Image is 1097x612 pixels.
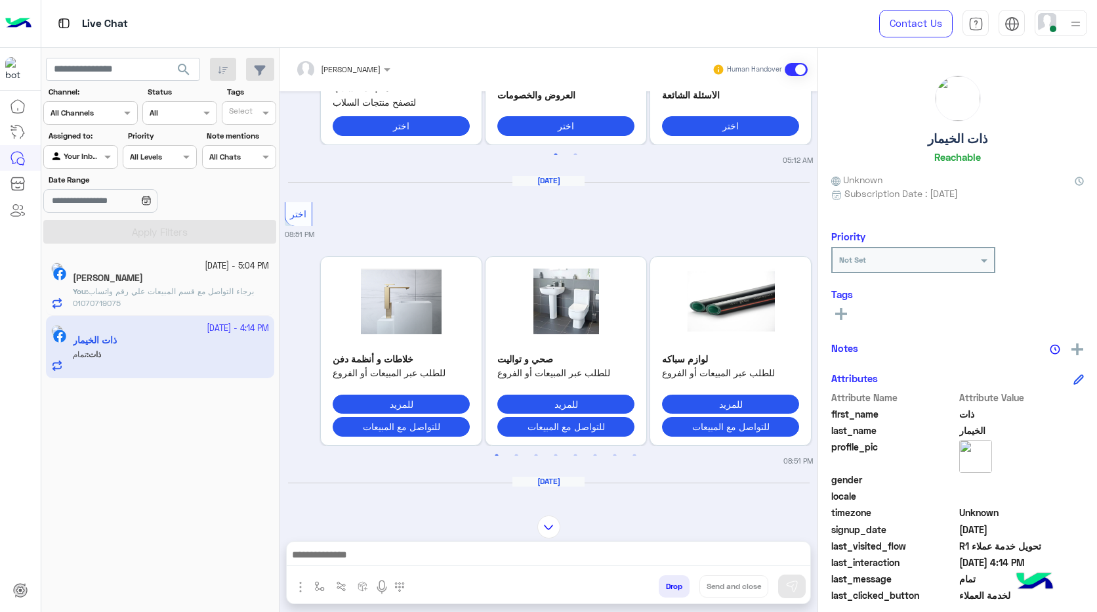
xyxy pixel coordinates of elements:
[1038,13,1056,32] img: userImage
[831,173,882,186] span: Unknown
[1012,559,1058,605] img: hulul-logo.png
[962,10,989,37] a: tab
[959,391,1085,404] span: Attribute Value
[358,581,368,592] img: create order
[168,58,200,86] button: search
[1071,343,1083,355] img: add
[785,580,798,593] img: send message
[497,417,634,436] button: للتواصل مع المبيعات
[293,579,308,595] img: send attachment
[82,15,128,33] p: Live Chat
[207,130,274,142] label: Note mentions
[53,267,66,280] img: Facebook
[662,116,799,135] button: اختر
[333,269,470,334] img: %D8%AE%D9%84%D8%A7%D8%B7%D8%A7%D8%AA.png
[662,269,799,334] img: %D8%B3%D8%A8%D8%A7%D9%83%D9%87.jpeg
[662,352,799,366] p: لوازم سباكه
[662,417,799,436] button: للتواصل مع المبيعات
[831,588,957,602] span: last_clicked_button
[844,186,958,200] span: Subscription Date : [DATE]
[831,424,957,437] span: last_name
[831,523,957,536] span: signup_date
[549,148,562,162] button: 1 of 2
[959,489,1085,503] span: null
[662,366,799,380] span: للطلب عبر المبيعات أو الفروع
[928,131,987,146] h5: ذات الخيمار
[290,208,306,219] span: اختر
[959,588,1085,602] span: لخدمة العملاء
[831,342,858,354] h6: Notes
[51,263,63,274] img: picture
[959,440,992,473] img: picture
[333,366,470,380] span: للطلب عبر المبيعات أو الفروع
[831,539,957,553] span: last_visited_flow
[333,395,470,414] button: للمزيد
[333,352,470,366] p: خلاطات و أنظمة دفن
[699,575,768,598] button: Send and close
[936,76,980,121] img: picture
[128,130,196,142] label: Priority
[959,473,1085,487] span: null
[727,64,782,75] small: Human Handover
[662,395,799,414] button: للمزيد
[549,449,562,462] button: 4 of 4
[569,148,582,162] button: 2 of 2
[333,417,470,436] button: للتواصل مع المبيعات
[227,105,253,120] div: Select
[831,230,865,242] h6: Priority
[336,581,346,592] img: Trigger scenario
[352,575,374,597] button: create order
[569,449,582,462] button: 5 of 4
[959,523,1085,536] span: 2025-09-24T02:11:43.399Z
[959,407,1085,421] span: ذات
[959,424,1085,437] span: الخيمار
[1050,344,1060,355] img: notes
[831,556,957,569] span: last_interaction
[831,407,957,421] span: first_name
[321,64,381,74] span: [PERSON_NAME]
[309,575,331,597] button: select flow
[934,151,981,163] h6: Reachable
[490,449,503,462] button: 1 of 4
[512,477,585,486] h6: [DATE]
[659,575,690,598] button: Drop
[73,286,88,296] b: :
[56,15,72,32] img: tab
[333,95,470,109] span: لتصفح منتجات السلاب
[5,10,31,37] img: Logo
[831,391,957,404] span: Attribute Name
[608,449,621,462] button: 7 of 4
[959,506,1085,519] span: Unknown
[831,473,957,487] span: gender
[49,130,116,142] label: Assigned to:
[628,449,641,462] button: 8 of 4
[783,456,813,466] small: 08:51 PM
[959,556,1085,569] span: 2025-09-27T13:14:37.092Z
[831,572,957,586] span: last_message
[374,579,390,595] img: send voice note
[537,515,560,538] img: scroll
[49,174,196,186] label: Date Range
[227,86,275,98] label: Tags
[959,539,1085,553] span: تحويل خدمة عملاء R1
[831,506,957,519] span: timezone
[1004,16,1020,32] img: tab
[512,176,585,185] h6: [DATE]
[176,62,192,77] span: search
[73,286,254,308] span: برجاء التواصل مع قسم المبيعات علي رقم واتساب 01070719075
[529,449,543,462] button: 3 of 4
[497,116,634,135] button: اختر
[394,582,405,592] img: make a call
[314,581,325,592] img: select flow
[879,10,953,37] a: Contact Us
[497,395,634,414] button: للمزيد
[333,116,470,135] button: اختر
[831,288,1084,300] h6: Tags
[959,572,1085,586] span: تمام
[1067,16,1084,32] img: profile
[510,449,523,462] button: 2 of 4
[285,229,314,240] small: 08:51 PM
[73,286,86,296] span: You
[831,489,957,503] span: locale
[831,372,878,384] h6: Attributes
